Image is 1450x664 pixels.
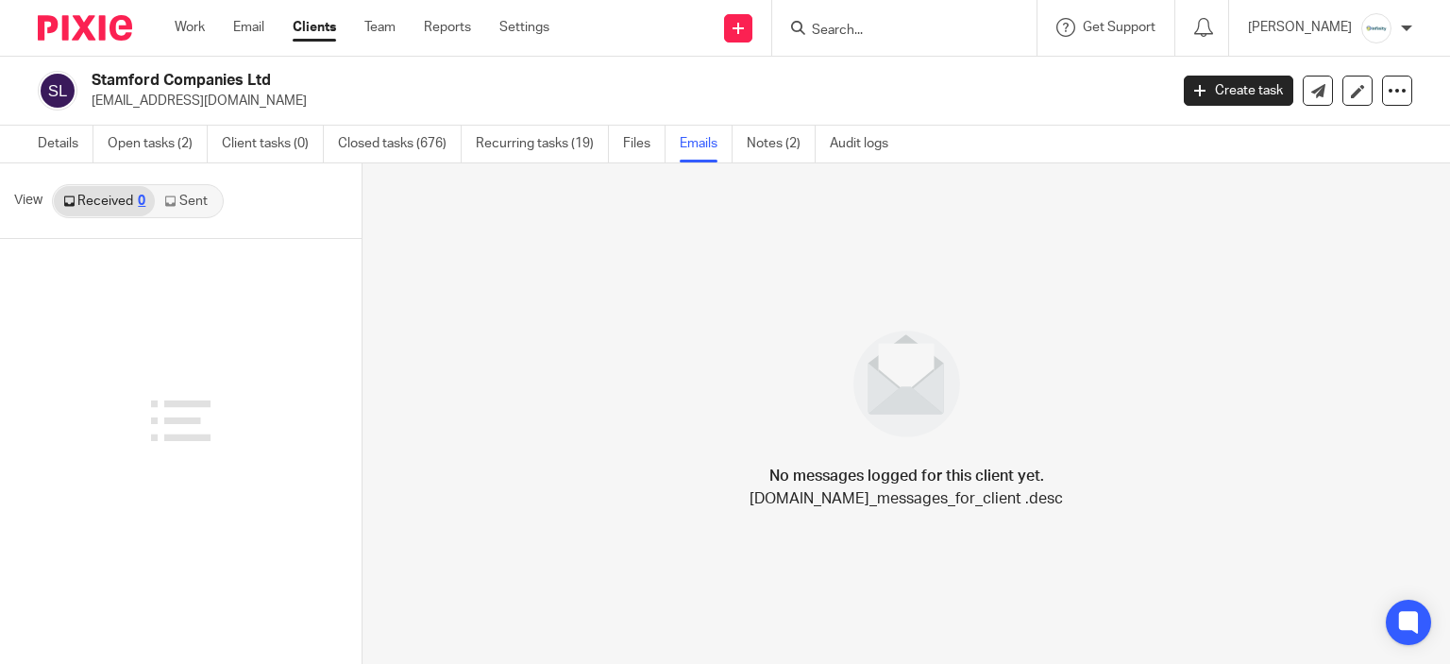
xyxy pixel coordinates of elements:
span: View [14,191,42,211]
a: Reports [424,18,471,37]
h4: No messages logged for this client yet. [769,465,1044,487]
img: Infinity%20Logo%20with%20Whitespace%20.png [1361,13,1391,43]
a: Team [364,18,396,37]
a: Open tasks (2) [108,126,208,162]
a: Create task [1184,76,1293,106]
img: Pixie [38,15,132,41]
a: Recurring tasks (19) [476,126,609,162]
input: Search [810,23,980,40]
a: Sent [155,186,221,216]
div: 0 [138,195,145,208]
h2: Stamford Companies Ltd [92,71,943,91]
a: Settings [499,18,549,37]
a: Emails [680,126,733,162]
a: Closed tasks (676) [338,126,462,162]
img: svg%3E [38,71,77,111]
a: Details [38,126,93,162]
a: Email [233,18,264,37]
p: [DOMAIN_NAME]_messages_for_client .desc [750,487,1063,510]
span: Get Support [1083,21,1155,34]
img: image [841,318,972,450]
a: Notes (2) [747,126,816,162]
a: Clients [293,18,336,37]
a: Work [175,18,205,37]
a: Files [623,126,666,162]
a: Audit logs [830,126,902,162]
a: Client tasks (0) [222,126,324,162]
p: [PERSON_NAME] [1248,18,1352,37]
a: Received0 [54,186,155,216]
p: [EMAIL_ADDRESS][DOMAIN_NAME] [92,92,1155,111]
